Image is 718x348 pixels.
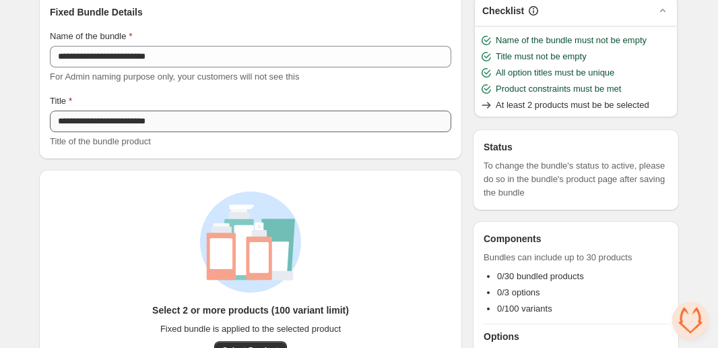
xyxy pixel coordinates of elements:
span: Fixed bundle is applied to the selected product [160,322,341,336]
span: To change the bundle's status to active, please do so in the bundle's product page after saving t... [484,159,668,200]
h3: Options [484,330,668,343]
h3: Fixed Bundle Details [50,5,451,19]
span: For Admin naming purpose only, your customers will not see this [50,71,299,82]
span: Title of the bundle product [50,136,151,146]
span: All option titles must be unique [496,66,614,80]
span: 0/3 options [497,287,540,297]
span: 0/100 variants [497,303,552,314]
span: Bundles can include up to 30 products [484,251,668,264]
span: 0/30 bundled products [497,271,584,281]
label: Name of the bundle [50,30,133,43]
span: Title must not be empty [496,50,587,63]
h3: Select 2 or more products (100 variant limit) [152,303,349,317]
label: Title [50,94,72,108]
span: Name of the bundle must not be empty [496,34,647,47]
span: At least 2 products must be be selected [496,98,649,112]
h3: Components [484,232,542,245]
a: Open chat [672,302,709,339]
span: Product constraints must be met [496,82,621,96]
h3: Status [484,140,668,154]
h3: Checklist [482,4,524,18]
